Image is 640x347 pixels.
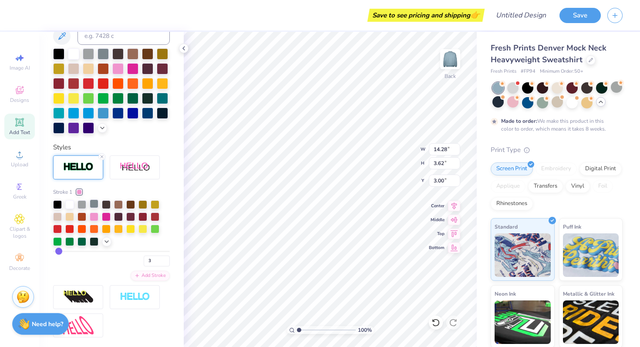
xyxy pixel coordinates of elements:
span: Designs [10,97,29,104]
span: Greek [13,193,27,200]
span: Middle [429,217,445,223]
img: Puff Ink [563,233,619,277]
div: Foil [593,180,613,193]
span: Center [429,203,445,209]
span: Stroke 1 [53,188,72,196]
span: Metallic & Glitter Ink [563,289,614,298]
img: Stroke [63,162,94,172]
span: 100 % [358,326,372,334]
input: Untitled Design [489,7,553,24]
div: Add Stroke [131,271,170,281]
div: Styles [53,142,170,152]
img: Neon Ink [495,300,551,344]
span: Puff Ink [563,222,581,231]
div: Embroidery [536,162,577,175]
span: Add Text [9,129,30,136]
span: Minimum Order: 50 + [540,68,583,75]
span: Fresh Prints [491,68,516,75]
div: Save to see pricing and shipping [370,9,482,22]
img: Shadow [120,162,150,173]
span: Upload [11,161,28,168]
span: Neon Ink [495,289,516,298]
div: Screen Print [491,162,533,175]
span: Decorate [9,265,30,272]
div: Rhinestones [491,197,533,210]
div: Digital Print [579,162,622,175]
strong: Made to order: [501,118,537,125]
span: Bottom [429,245,445,251]
span: Fresh Prints Denver Mock Neck Heavyweight Sweatshirt [491,43,606,65]
img: 3d Illusion [63,290,94,304]
input: e.g. 7428 c [77,27,170,45]
div: Back [445,72,456,80]
span: Clipart & logos [4,226,35,239]
div: Applique [491,180,525,193]
span: Standard [495,222,518,231]
button: Save [559,8,601,23]
div: We make this product in this color to order, which means it takes 8 weeks. [501,117,608,133]
img: Back [441,51,459,68]
div: Transfers [528,180,563,193]
strong: Need help? [32,320,63,328]
span: 👉 [470,10,480,20]
div: Print Type [491,145,623,155]
div: Vinyl [566,180,590,193]
img: Negative Space [120,292,150,302]
img: Free Distort [63,316,94,335]
span: # FP94 [521,68,536,75]
span: Image AI [10,64,30,71]
span: Top [429,231,445,237]
img: Metallic & Glitter Ink [563,300,619,344]
img: Standard [495,233,551,277]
